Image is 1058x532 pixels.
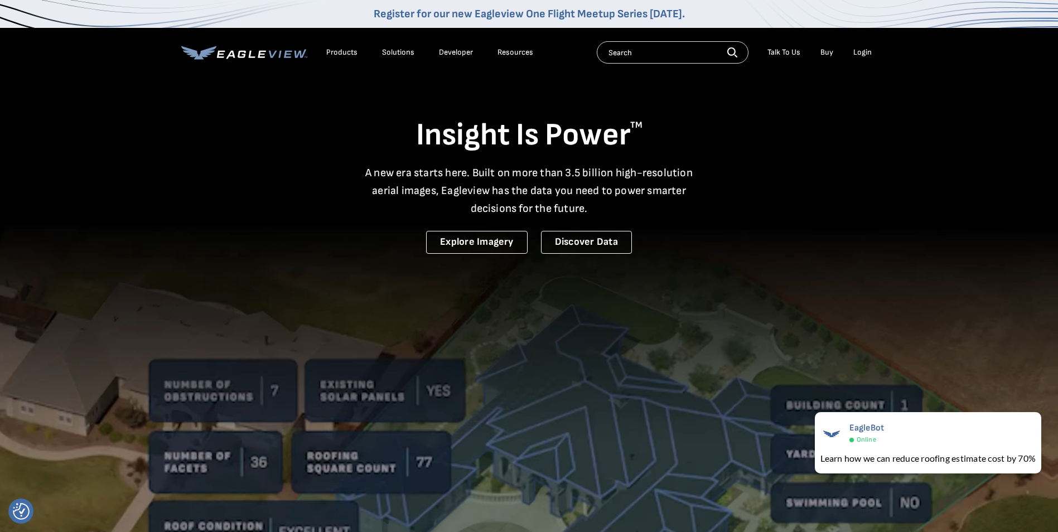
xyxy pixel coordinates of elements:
span: Online [857,436,876,444]
a: Discover Data [541,231,632,254]
img: EagleBot [820,423,843,445]
a: Buy [820,47,833,57]
div: Resources [497,47,533,57]
sup: TM [630,120,642,130]
a: Register for our new Eagleview One Flight Meetup Series [DATE]. [374,7,685,21]
a: Developer [439,47,473,57]
div: Login [853,47,872,57]
a: Explore Imagery [426,231,528,254]
span: EagleBot [849,423,885,433]
div: Products [326,47,358,57]
button: Consent Preferences [13,503,30,520]
img: Revisit consent button [13,503,30,520]
input: Search [597,41,748,64]
div: Talk To Us [767,47,800,57]
div: Solutions [382,47,414,57]
h1: Insight Is Power [181,116,877,155]
p: A new era starts here. Built on more than 3.5 billion high-resolution aerial images, Eagleview ha... [359,164,700,217]
div: Learn how we can reduce roofing estimate cost by 70% [820,452,1036,465]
